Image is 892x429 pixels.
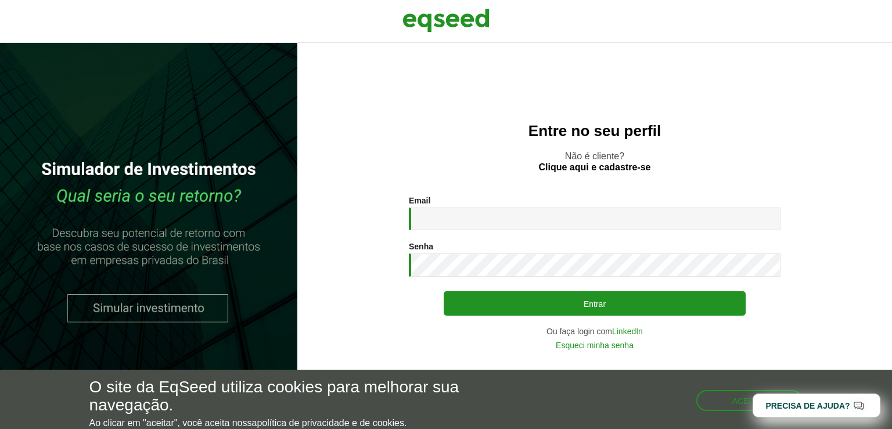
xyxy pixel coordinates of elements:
[321,151,869,173] p: Não é cliente?
[409,327,780,335] div: Ou faça login com
[612,327,643,335] a: LinkedIn
[696,390,803,411] button: Aceitar
[409,196,430,205] label: Email
[89,417,517,428] p: Ao clicar em "aceitar", você aceita nossa .
[444,291,746,316] button: Entrar
[402,6,490,35] img: EqSeed Logo
[539,163,651,172] a: Clique aqui e cadastre-se
[321,123,869,140] h2: Entre no seu perfil
[409,242,433,251] label: Senha
[89,378,517,414] h5: O site da EqSeed utiliza cookies para melhorar sua navegação.
[257,419,404,428] a: política de privacidade e de cookies
[556,341,634,349] a: Esqueci minha senha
